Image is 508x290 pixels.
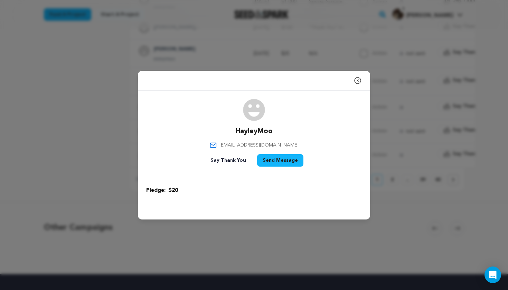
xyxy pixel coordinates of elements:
img: user.png [243,99,265,121]
div: Open Intercom Messenger [485,266,501,283]
span: [EMAIL_ADDRESS][DOMAIN_NAME] [219,142,299,149]
span: $20 [168,186,178,195]
span: Pledge: [146,186,166,195]
button: Say Thank You [205,154,252,167]
p: HayleyMoo [235,127,273,136]
button: Send Message [257,154,303,167]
